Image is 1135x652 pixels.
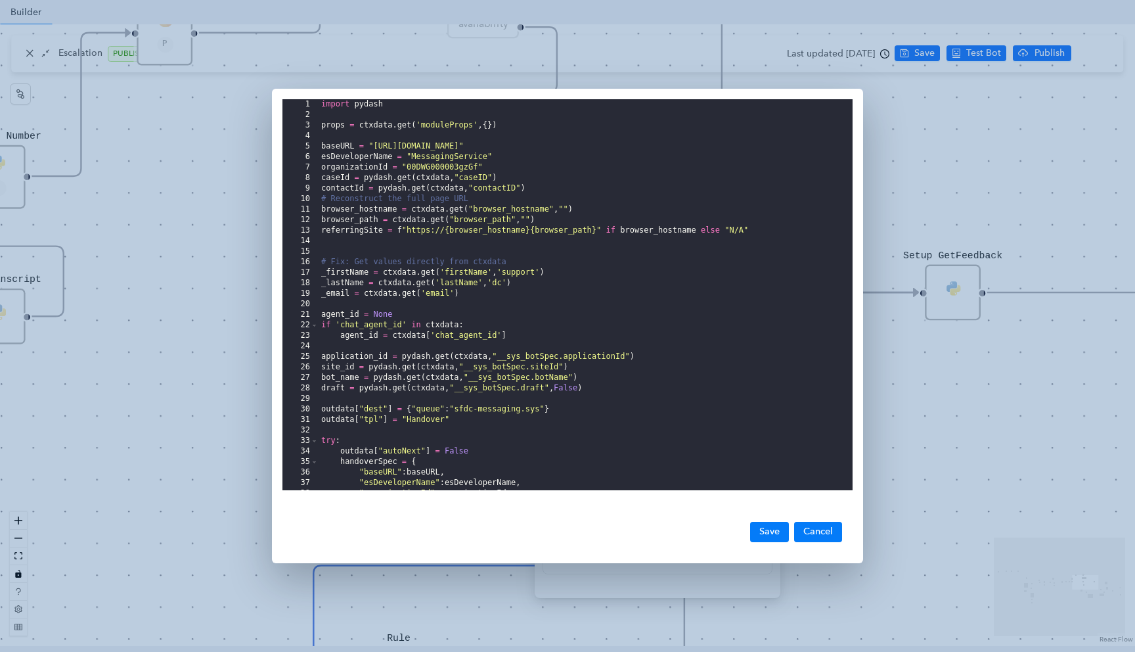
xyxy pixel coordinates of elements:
div: 15 [282,246,319,257]
div: 10 [282,194,319,204]
div: 31 [282,415,319,425]
div: 8 [282,173,319,183]
div: 25 [282,352,319,362]
div: 11 [282,204,319,215]
div: 22 [282,320,319,331]
div: 36 [282,467,319,478]
div: 33 [282,436,319,446]
div: 24 [282,341,319,352]
div: 6 [282,152,319,162]
div: 16 [282,257,319,268]
div: 13 [282,225,319,236]
div: 37 [282,478,319,488]
div: 35 [282,457,319,467]
div: 28 [282,383,319,394]
div: 7 [282,162,319,173]
div: 38 [282,488,319,499]
div: 19 [282,289,319,299]
div: 34 [282,446,319,457]
div: 29 [282,394,319,404]
div: 2 [282,110,319,120]
div: 20 [282,299,319,310]
div: 32 [282,425,319,436]
div: 4 [282,131,319,141]
div: 26 [282,362,319,373]
div: 1 [282,99,319,110]
div: 30 [282,404,319,415]
div: 5 [282,141,319,152]
div: 27 [282,373,319,383]
button: Cancel [794,522,842,542]
div: 21 [282,310,319,320]
div: 12 [282,215,319,225]
div: 23 [282,331,319,341]
div: 18 [282,278,319,289]
button: Save [750,522,789,542]
div: 14 [282,236,319,246]
div: 17 [282,268,319,278]
div: 9 [282,183,319,194]
div: 3 [282,120,319,131]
